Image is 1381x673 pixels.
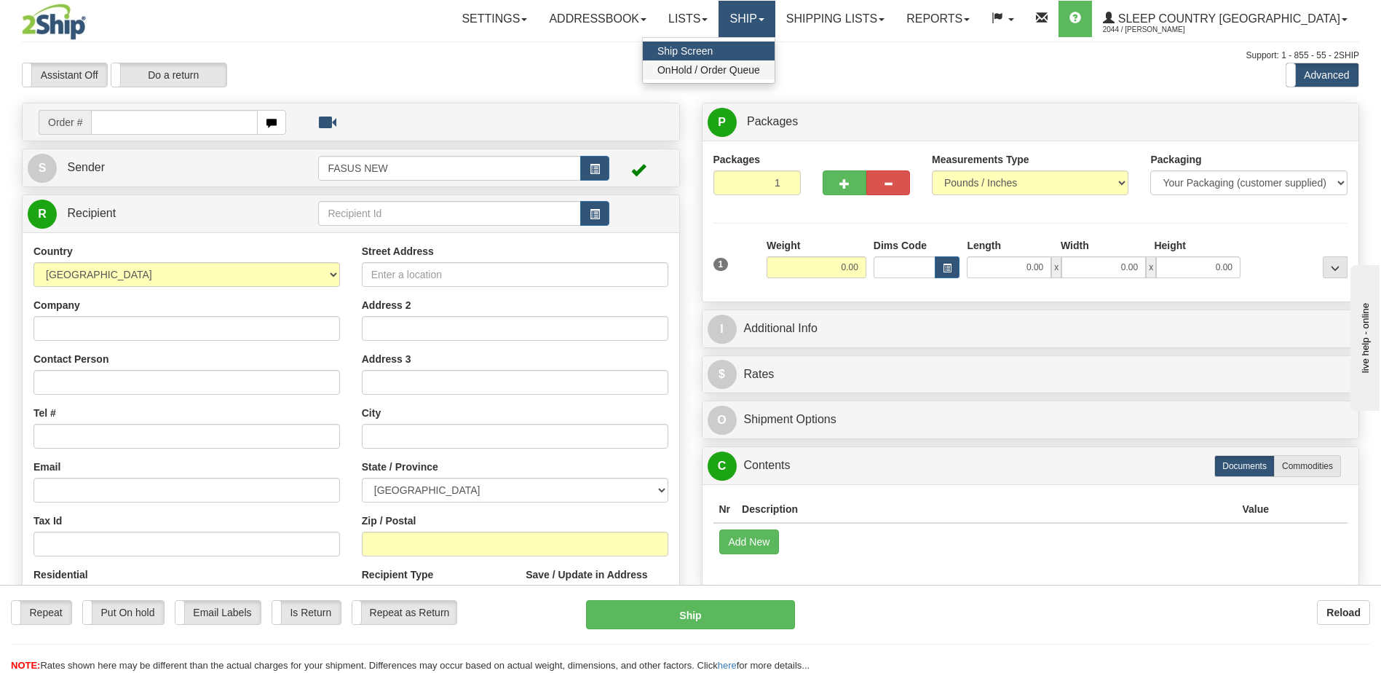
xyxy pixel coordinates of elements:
span: Ship Screen [657,45,713,57]
a: Reports [895,1,981,37]
label: Assistant Off [23,63,107,87]
a: OShipment Options [708,405,1354,435]
label: Length [967,238,1001,253]
label: Advanced [1286,63,1358,87]
span: C [708,452,737,481]
label: Put On hold [83,601,164,624]
label: Zip / Postal [362,513,416,528]
button: Add New [719,530,780,554]
span: 1 [713,258,729,271]
label: Contact Person [33,352,108,366]
a: IAdditional Info [708,314,1354,344]
b: Reload [1326,607,1361,618]
span: NOTE: [11,660,40,671]
label: Repeat as Return [352,601,456,624]
span: Packages [747,115,798,127]
label: Dims Code [874,238,927,253]
a: Sleep Country [GEOGRAPHIC_DATA] 2044 / [PERSON_NAME] [1092,1,1358,37]
th: Value [1236,496,1275,523]
img: logo2044.jpg [22,4,86,40]
a: Settings [451,1,538,37]
a: Addressbook [538,1,657,37]
span: R [28,200,57,229]
label: State / Province [362,460,438,474]
input: Recipient Id [318,201,580,226]
span: Sleep Country [GEOGRAPHIC_DATA] [1115,12,1340,25]
label: Is Return [272,601,341,624]
span: Recipient [67,207,116,219]
span: $ [708,360,737,389]
input: Enter a location [362,262,668,287]
label: Packages [713,152,761,167]
input: Sender Id [318,156,580,181]
span: S [28,154,57,183]
label: Street Address [362,244,434,259]
button: Ship [586,600,794,629]
div: Support: 1 - 855 - 55 - 2SHIP [22,50,1359,62]
label: Tel # [33,406,56,420]
span: Order # [39,110,91,135]
label: Documents [1214,455,1275,477]
a: CContents [708,451,1354,481]
label: Save / Update in Address Book [526,567,668,597]
a: Ship Screen [643,42,775,60]
label: Residential [33,567,88,582]
a: Ship [719,1,775,37]
a: $Rates [708,360,1354,390]
label: Email Labels [175,601,261,624]
label: Repeat [12,601,71,624]
iframe: chat widget [1348,262,1380,411]
label: Packaging [1150,152,1201,167]
label: Height [1154,238,1186,253]
a: OnHold / Order Queue [643,60,775,79]
span: OnHold / Order Queue [657,64,760,76]
a: Shipping lists [775,1,895,37]
label: Country [33,244,73,259]
span: I [708,315,737,344]
label: Address 2 [362,298,411,312]
span: x [1051,256,1061,278]
a: S Sender [28,153,318,183]
span: P [708,108,737,137]
a: R Recipient [28,199,286,229]
th: Nr [713,496,737,523]
label: Commodities [1274,455,1341,477]
a: P Packages [708,107,1354,137]
a: here [718,660,737,671]
label: Tax Id [33,513,62,528]
label: Email [33,460,60,474]
div: live help - online [11,12,135,23]
label: Weight [767,238,800,253]
span: 2044 / [PERSON_NAME] [1103,23,1212,37]
label: Company [33,298,80,312]
label: Width [1061,238,1089,253]
span: Sender [67,161,105,173]
div: ... [1323,256,1348,278]
label: Do a return [111,63,226,87]
a: Lists [657,1,719,37]
button: Reload [1317,600,1370,625]
span: O [708,406,737,435]
label: City [362,406,381,420]
th: Description [736,496,1236,523]
label: Measurements Type [932,152,1029,167]
span: x [1146,256,1156,278]
label: Address 3 [362,352,411,366]
label: Recipient Type [362,567,434,582]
